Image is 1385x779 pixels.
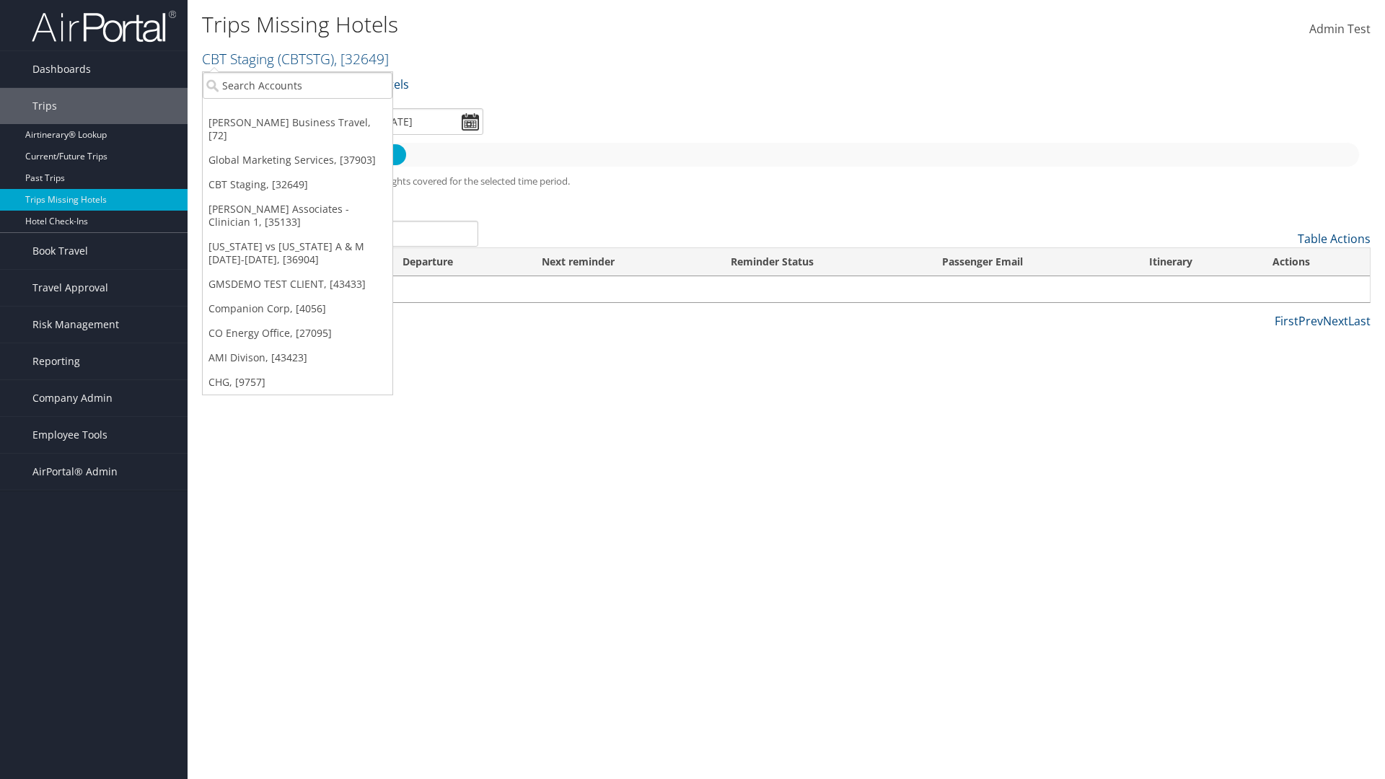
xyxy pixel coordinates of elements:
span: Reporting [32,343,80,379]
input: [DATE] - [DATE] [332,108,483,135]
th: Departure: activate to sort column ascending [390,248,529,276]
a: AMI Divison, [43423] [203,346,392,370]
a: CHG, [9757] [203,370,392,395]
a: Admin Test [1309,7,1371,52]
a: Global Marketing Services, [37903] [203,148,392,172]
span: Dashboards [32,51,91,87]
a: [US_STATE] vs [US_STATE] A & M [DATE]-[DATE], [36904] [203,234,392,272]
a: CBT Staging [202,49,389,69]
a: GMSDEMO TEST CLIENT, [43433] [203,272,392,296]
td: All overnight stays are covered. [203,276,1370,302]
span: Admin Test [1309,21,1371,37]
a: CBT Staging, [32649] [203,172,392,197]
th: Actions [1259,248,1370,276]
input: Search Accounts [203,72,392,99]
a: [PERSON_NAME] Associates - Clinician 1, [35133] [203,197,392,234]
th: Reminder Status [718,248,929,276]
th: Itinerary [1136,248,1259,276]
a: Prev [1298,313,1323,329]
span: Travel Approval [32,270,108,306]
th: Next reminder [529,248,718,276]
span: Book Travel [32,233,88,269]
span: , [ 32649 ] [334,49,389,69]
span: Employee Tools [32,417,107,453]
span: ( CBTSTG ) [278,49,334,69]
span: AirPortal® Admin [32,454,118,490]
img: airportal-logo.png [32,9,176,43]
h5: * progress bar represents overnights covered for the selected time period. [213,175,1360,188]
span: Risk Management [32,307,119,343]
p: Filter: [202,76,981,94]
a: Companion Corp, [4056] [203,296,392,321]
a: First [1275,313,1298,329]
a: Table Actions [1298,231,1371,247]
a: CO Energy Office, [27095] [203,321,392,346]
a: [PERSON_NAME] Business Travel, [72] [203,110,392,148]
span: Trips [32,88,57,124]
th: Passenger Email: activate to sort column ascending [929,248,1136,276]
span: Company Admin [32,380,113,416]
a: Next [1323,313,1348,329]
h1: Trips Missing Hotels [202,9,981,40]
a: Last [1348,313,1371,329]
